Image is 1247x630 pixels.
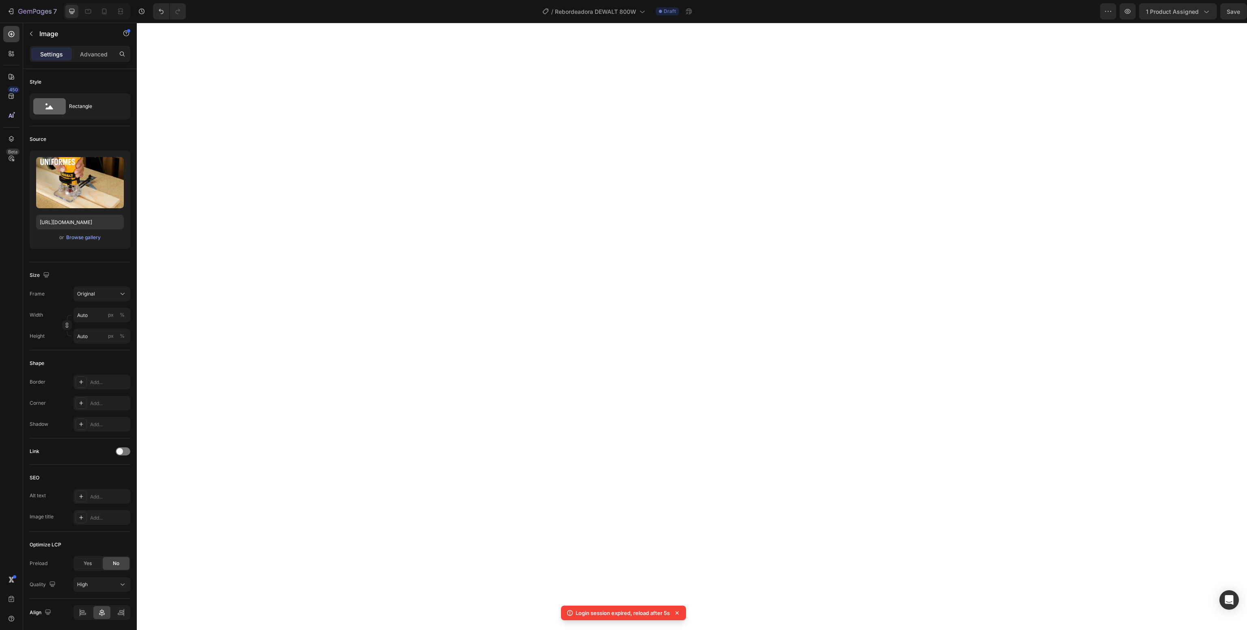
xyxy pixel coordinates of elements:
[73,308,130,322] input: px%
[108,332,114,340] div: px
[1219,590,1239,610] div: Open Intercom Messenger
[73,329,130,343] input: px%
[1170,8,1183,15] span: Save
[40,50,63,58] p: Settings
[53,6,57,16] p: 7
[106,310,116,320] button: %
[120,332,125,340] div: %
[36,157,124,208] img: preview-image
[1200,7,1220,16] div: Publish
[30,332,45,340] label: Height
[30,78,41,86] div: Style
[90,493,128,501] div: Add...
[30,448,39,455] div: Link
[1193,3,1227,19] button: Publish
[137,23,1247,630] iframe: Design area
[551,7,553,16] span: /
[117,310,127,320] button: px
[30,270,51,281] div: Size
[1163,3,1190,19] button: Save
[39,29,108,39] p: Image
[555,7,636,16] span: Rebordeadora DEWALT 800W
[30,378,45,386] div: Border
[1089,7,1141,16] span: 1 product assigned
[117,331,127,341] button: px
[664,8,676,15] span: Draft
[30,579,57,590] div: Quality
[30,399,46,407] div: Corner
[73,287,130,301] button: Original
[90,514,128,522] div: Add...
[66,234,101,241] div: Browse gallery
[3,3,60,19] button: 7
[153,3,186,19] div: Undo/Redo
[30,290,45,298] label: Frame
[576,609,670,617] p: Login session expired, reload after 5s
[77,581,88,587] span: High
[6,149,19,155] div: Beta
[30,541,61,548] div: Optimize LCP
[30,136,46,143] div: Source
[30,421,48,428] div: Shadow
[59,233,64,242] span: or
[84,560,92,567] span: Yes
[30,607,53,618] div: Align
[90,379,128,386] div: Add...
[77,290,95,298] span: Original
[113,560,119,567] span: No
[30,513,54,520] div: Image title
[30,360,44,367] div: Shape
[30,492,46,499] div: Alt text
[120,311,125,319] div: %
[30,560,47,567] div: Preload
[1082,3,1160,19] button: 1 product assigned
[8,86,19,93] div: 450
[36,215,124,229] input: https://example.com/image.jpg
[106,331,116,341] button: %
[108,311,114,319] div: px
[73,577,130,592] button: High
[90,421,128,428] div: Add...
[69,97,119,116] div: Rectangle
[80,50,108,58] p: Advanced
[30,474,39,481] div: SEO
[90,400,128,407] div: Add...
[30,311,43,319] label: Width
[66,233,101,242] button: Browse gallery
